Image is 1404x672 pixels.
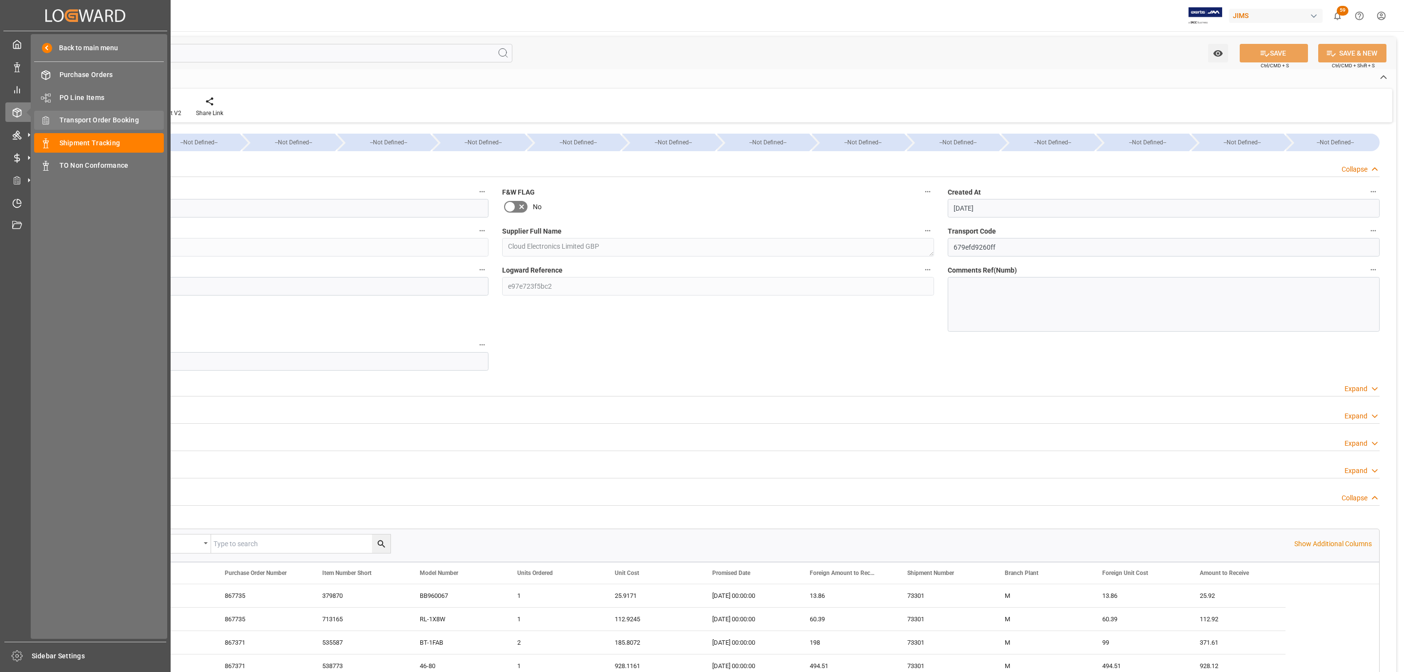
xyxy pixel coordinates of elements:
button: Pickup Number [476,338,488,351]
div: Equals [143,536,200,548]
div: --Not Defined-- [157,134,240,151]
button: search button [372,534,390,553]
button: SAVE & NEW [1318,44,1386,62]
div: --Not Defined-- [812,134,904,151]
div: --Not Defined-- [1296,134,1375,151]
div: --Not Defined-- [632,134,715,151]
div: Expand [1345,466,1367,476]
span: Purchase Orders [59,70,164,80]
button: JIMS [1229,6,1326,25]
span: Item Number Short [322,570,371,576]
div: --Not Defined-- [1191,134,1284,151]
div: 371.61 [1188,631,1286,654]
span: Unit Cost [615,570,639,576]
a: Document Management [5,216,165,235]
a: Shipment Tracking [34,133,164,152]
div: Press SPACE to select this row. [116,631,1286,654]
div: --Not Defined-- [916,134,999,151]
div: M [993,584,1091,607]
span: Promised Date [712,570,750,576]
div: 13.86 [798,584,896,607]
div: BT-1FAB [408,631,506,654]
button: open menu [138,534,211,553]
span: Ctrl/CMD + S [1261,62,1289,69]
span: No [533,202,542,212]
input: DD-MM-YYYY [948,199,1380,217]
button: SAVE [1240,44,1308,62]
button: open menu [1208,44,1228,62]
div: Expand [1345,384,1367,394]
input: Search Fields [45,44,512,62]
div: --Not Defined-- [1201,134,1284,151]
span: Foreign Unit Cost [1102,570,1148,576]
div: 112.92 [1188,608,1286,631]
div: 198 [798,631,896,654]
div: 535587 [311,631,408,654]
div: Collapse [1342,493,1367,503]
div: --Not Defined-- [727,134,810,151]
a: TO Non Conformance [34,156,164,175]
div: 73301 [896,608,993,631]
div: --Not Defined-- [527,134,620,151]
button: JAM Shipment Number [476,263,488,276]
div: M [993,631,1091,654]
a: Transport Order Booking [34,111,164,130]
div: 25.92 [1188,584,1286,607]
div: --Not Defined-- [242,134,335,151]
img: Exertis%20JAM%20-%20Email%20Logo.jpg_1722504956.jpg [1189,7,1222,24]
span: Comments Ref(Numb) [948,265,1017,276]
div: --Not Defined-- [1096,134,1189,151]
div: --Not Defined-- [1011,134,1094,151]
button: Supplier Full Name [921,224,934,237]
span: Amount to Receive [1200,570,1249,576]
div: 867371 [213,631,311,654]
div: --Not Defined-- [442,134,525,151]
div: --Not Defined-- [337,134,430,151]
div: M [993,608,1091,631]
div: JIMS [1229,9,1323,23]
span: Sidebar Settings [32,651,167,661]
span: 59 [1337,6,1348,16]
span: Shipment Tracking [59,138,164,148]
span: Transport Order Booking [59,115,164,125]
div: 25.9171 [603,584,701,607]
div: 713165 [311,608,408,631]
a: PO Line Items [34,88,164,107]
p: Show Additional Columns [1294,539,1372,549]
span: F&W FLAG [502,187,535,198]
span: Foreign Amount to Receive [810,570,875,576]
div: Share Link [196,109,223,118]
button: JAM Reference Number [476,185,488,198]
span: Supplier Full Name [502,226,562,237]
button: Comments Ref(Numb) [1367,263,1380,276]
div: 73301 [896,631,993,654]
a: Purchase Orders [34,65,164,84]
div: 2 [506,631,603,654]
div: 99 [1091,631,1188,654]
button: Logward Reference [921,263,934,276]
div: Press SPACE to select this row. [116,584,1286,608]
button: show 59 new notifications [1326,5,1348,27]
span: Logward Reference [502,265,563,276]
div: --Not Defined-- [821,134,904,151]
div: --Not Defined-- [537,134,620,151]
div: 1 [506,608,603,631]
div: --Not Defined-- [1286,134,1380,151]
div: --Not Defined-- [347,134,430,151]
div: BB960067 [408,584,506,607]
span: PO Line Items [59,93,164,103]
div: --Not Defined-- [1001,134,1094,151]
input: Type to search [211,534,390,553]
span: Created At [948,187,981,198]
span: Transport Code [948,226,996,237]
div: --Not Defined-- [1106,134,1189,151]
button: F&W FLAG [921,185,934,198]
div: 867735 [213,584,311,607]
span: Back to main menu [52,43,118,53]
div: --Not Defined-- [622,134,715,151]
span: Units Ordered [517,570,553,576]
div: 1 [506,584,603,607]
span: Ctrl/CMD + Shift + S [1332,62,1375,69]
div: 60.39 [798,608,896,631]
a: Timeslot Management V2 [5,193,165,212]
